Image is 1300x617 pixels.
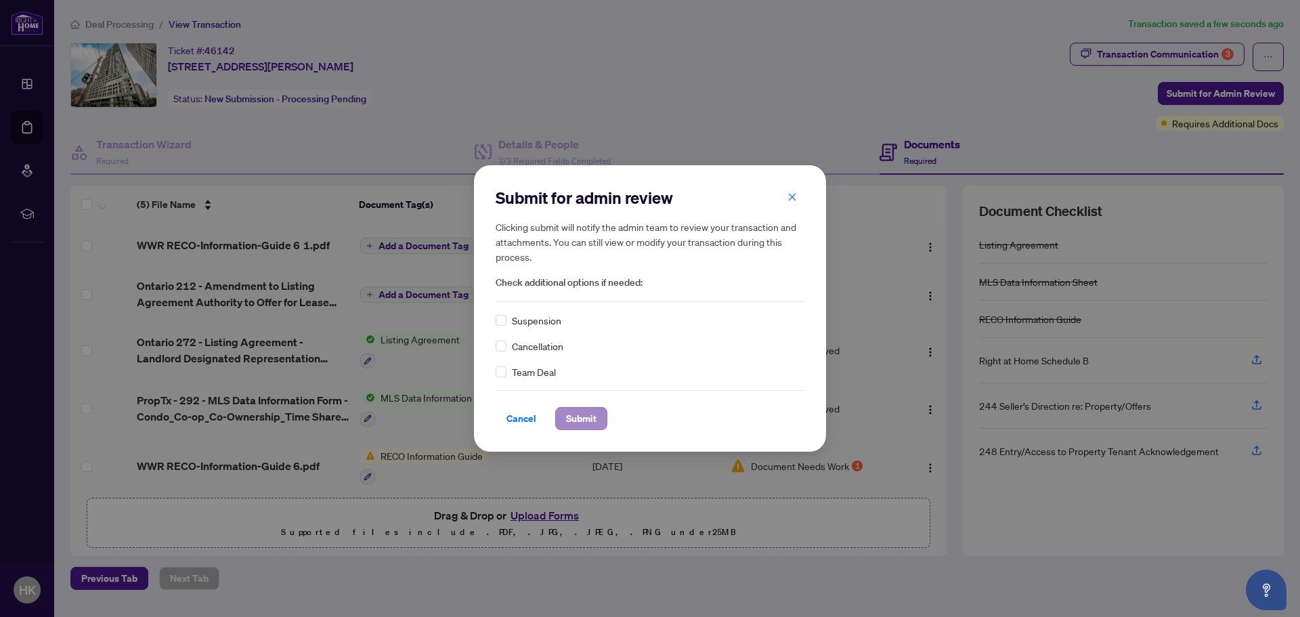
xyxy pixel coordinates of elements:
span: Cancellation [512,339,563,354]
button: Open asap [1246,570,1286,610]
span: Suspension [512,313,561,328]
span: Submit [566,408,597,429]
h5: Clicking submit will notify the admin team to review your transaction and attachments. You can st... [496,219,804,264]
span: Cancel [506,408,536,429]
button: Submit [555,407,607,430]
span: close [787,192,797,202]
span: Check additional options if needed: [496,275,804,291]
button: Cancel [496,407,547,430]
span: Team Deal [512,364,556,379]
h2: Submit for admin review [496,187,804,209]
